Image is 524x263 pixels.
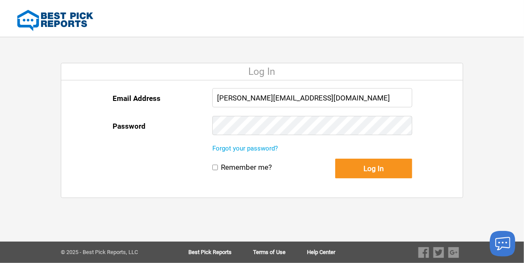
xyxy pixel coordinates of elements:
[113,88,161,109] label: Email Address
[113,116,146,136] label: Password
[253,249,307,255] a: Terms of Use
[490,231,515,257] button: Launch chat
[61,63,463,80] div: Log In
[189,249,253,255] a: Best Pick Reports
[61,249,161,255] div: © 2025 - Best Pick Reports, LLC
[212,145,278,152] a: Forgot your password?
[335,159,412,178] button: Log In
[307,249,336,255] a: Help Center
[221,163,272,172] label: Remember me?
[17,10,93,31] img: Best Pick Reports Logo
